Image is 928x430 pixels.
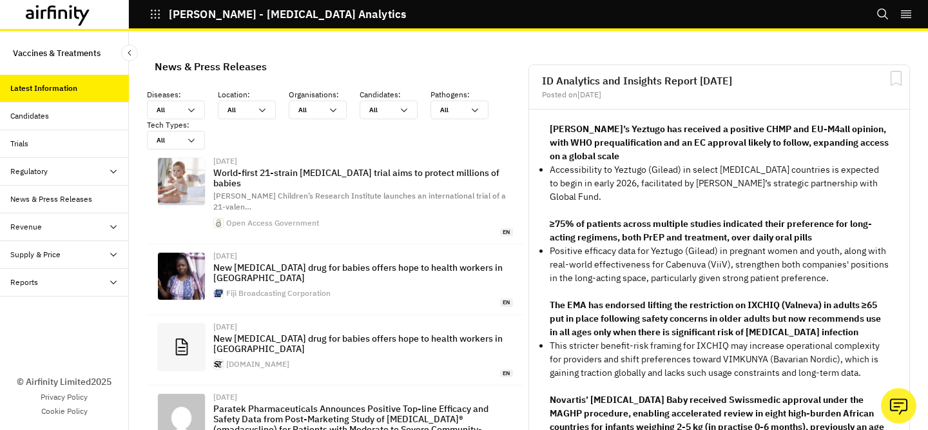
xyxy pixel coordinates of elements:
p: Diseases : [147,89,218,101]
div: [DATE] [213,252,513,260]
p: New [MEDICAL_DATA] drug for babies offers hope to health workers in [GEOGRAPHIC_DATA] [213,262,513,283]
p: Accessibility to Yeztugo (Gilead) in select [MEDICAL_DATA] countries is expected to begin in earl... [550,163,889,204]
div: Supply & Price [10,249,61,260]
p: World-first 21-strain [MEDICAL_DATA] trial aims to protect millions of babies [213,168,513,188]
img: Untitled-design-12-2.png [158,253,205,300]
button: Close Sidebar [121,44,138,61]
div: Candidates [10,110,49,122]
button: [PERSON_NAME] - [MEDICAL_DATA] Analytics [150,3,406,25]
div: [DOMAIN_NAME] [226,360,289,368]
p: © Airfinity Limited 2025 [17,375,111,389]
p: New [MEDICAL_DATA] drug for babies offers hope to health workers in [GEOGRAPHIC_DATA] [213,333,513,354]
p: [PERSON_NAME] - [MEDICAL_DATA] Analytics [169,8,406,20]
a: [DATE]New [MEDICAL_DATA] drug for babies offers hope to health workers in [GEOGRAPHIC_DATA][DOMAI... [147,315,523,386]
p: Tech Types : [147,119,218,131]
svg: Bookmark Report [888,70,904,86]
img: iStock-2226911388-scaled.jpg [158,158,205,205]
div: Latest Information [10,83,77,94]
div: Fiji Broadcasting Corporation [226,289,331,297]
span: en [500,369,513,378]
div: [DATE] [213,157,513,165]
div: [DATE] [213,323,513,331]
button: Ask our analysts [881,388,916,424]
a: Cookie Policy [41,406,88,417]
p: Organisations : [289,89,360,101]
p: Candidates : [360,89,430,101]
div: Open Access Government [226,219,319,227]
a: [DATE]World-first 21-strain [MEDICAL_DATA] trial aims to protect millions of babies[PERSON_NAME] ... [147,150,523,244]
strong: ≥75% of patients across multiple studies indicated their preference for long-acting regimens, bot... [550,218,872,243]
div: Posted on [DATE] [542,91,896,99]
strong: The EMA has endorsed lifting the restriction on IXCHIQ (Valneva) in adults ≥65 put in place follo... [550,299,881,338]
img: faviconV2 [214,360,223,369]
a: Privacy Policy [41,391,88,403]
h2: ID Analytics and Insights Report [DATE] [542,75,896,86]
div: News & Press Releases [155,57,267,76]
img: oag-favicon-01.png [214,219,223,228]
button: Search [876,3,889,25]
p: Pathogens : [430,89,501,101]
a: [DATE]New [MEDICAL_DATA] drug for babies offers hope to health workers in [GEOGRAPHIC_DATA]Fiji B... [147,244,523,315]
span: [PERSON_NAME] Children’s Research Institute launches an international trial of a 21-valen … [213,191,506,211]
p: This stricter benefit-risk framing for IXCHIQ may increase operational complexity for providers a... [550,339,889,380]
div: News & Press Releases [10,193,92,205]
strong: [PERSON_NAME]’s Yeztugo has received a positive CHMP and EU-M4all opinion, with WHO prequalificat... [550,123,889,162]
div: Regulatory [10,166,48,177]
div: [DATE] [213,393,513,401]
p: Vaccines & Treatments [13,41,101,64]
span: en [500,298,513,307]
div: Revenue [10,221,42,233]
div: Trials [10,138,28,150]
span: en [500,228,513,237]
p: Positive efficacy data for Yeztugo (Gilead) in pregnant women and youth, along with real-world ef... [550,244,889,285]
div: Reports [10,277,38,288]
img: android-icon-192x192.png [214,289,223,298]
p: Location : [218,89,289,101]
